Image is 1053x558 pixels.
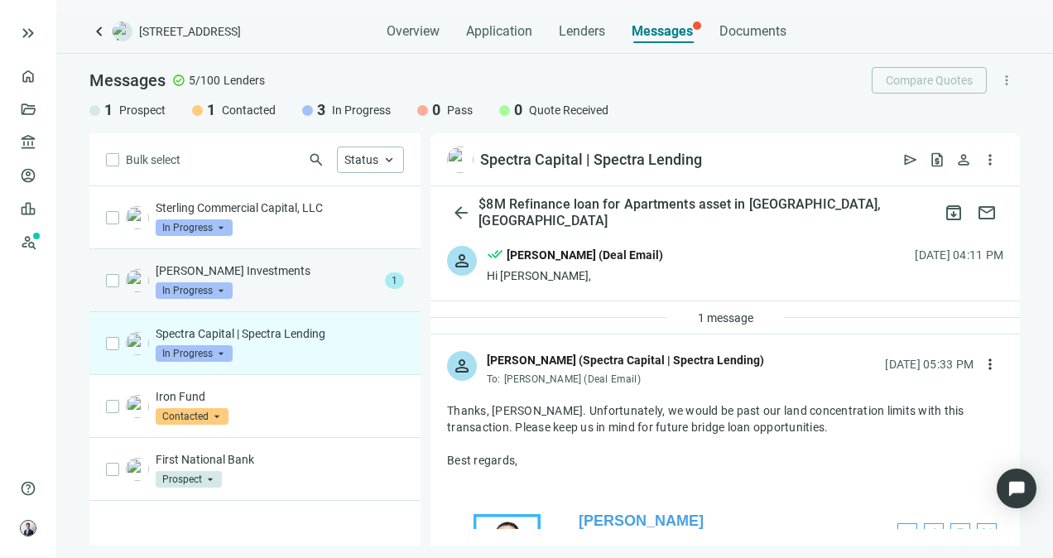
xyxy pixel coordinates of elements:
span: Documents [719,23,786,40]
button: request_quote [924,147,950,173]
button: keyboard_double_arrow_right [18,23,38,43]
span: archive [944,203,964,223]
button: send [897,147,924,173]
span: send [902,152,919,168]
button: 1 message [684,305,767,331]
span: In Progress [156,282,233,299]
span: more_vert [999,73,1014,88]
span: mail [977,203,997,223]
p: First National Bank [156,451,404,468]
button: mail [970,196,1003,229]
span: Overview [387,23,440,40]
div: [PERSON_NAME] (Deal Email) [507,246,663,264]
div: To: [487,373,764,386]
p: [PERSON_NAME] Investments [156,262,378,279]
span: In Progress [156,345,233,362]
button: more_vert [993,67,1020,94]
img: a7014c5c-ec69-4aff-8114-2c39bef7c0be [126,395,149,418]
span: Lenders [559,23,605,40]
img: b1986891-fc7a-4db2-958f-ed0d33eefd17 [126,458,149,481]
span: check_circle [172,74,185,87]
button: more_vert [977,351,1003,378]
button: person [950,147,977,173]
button: arrow_back [447,196,475,229]
span: account_balance [20,134,31,151]
img: deal-logo [113,22,132,41]
span: Pass [447,102,473,118]
span: more_vert [982,356,998,373]
span: keyboard_arrow_up [382,152,397,167]
span: In Progress [332,102,391,118]
span: Prospect [156,471,222,488]
p: Iron Fund [156,388,404,405]
span: 1 [207,100,215,120]
button: more_vert [977,147,1003,173]
span: Messages [89,70,166,90]
div: Open Intercom Messenger [997,469,1036,508]
div: [DATE] 04:11 PM [915,246,1003,264]
div: Hi [PERSON_NAME], [487,267,663,284]
div: [PERSON_NAME] (Spectra Capital | Spectra Lending) [487,351,764,369]
span: person [955,152,972,168]
span: request_quote [929,152,945,168]
img: 35cbbac2-82f5-43b5-8e72-962fcd3d5592 [126,269,149,292]
img: 6e68e58e-8554-417f-aca7-dd9a637a374b [126,332,149,355]
span: help [20,480,36,497]
span: Quote Received [529,102,608,118]
span: Lenders [224,72,265,89]
span: Bulk select [126,151,180,169]
button: archive [937,196,970,229]
div: [DATE] 05:33 PM [885,355,974,373]
span: 1 [385,272,404,289]
span: 0 [432,100,440,120]
span: In Progress [156,219,233,236]
span: Status [344,153,378,166]
span: Messages [632,23,693,39]
span: search [308,152,325,168]
span: 1 message [698,311,753,325]
img: avatar [21,521,36,536]
span: 5/100 [189,72,220,89]
span: done_all [487,246,503,267]
span: [PERSON_NAME] (Deal Email) [504,373,641,385]
div: $8M Refinance loan for Apartments asset in [GEOGRAPHIC_DATA], [GEOGRAPHIC_DATA] [475,196,937,229]
p: Sterling Commercial Capital, LLC [156,200,404,216]
span: Application [466,23,532,40]
span: person [452,251,472,271]
span: Contacted [222,102,276,118]
span: person [452,356,472,376]
span: 0 [514,100,522,120]
span: arrow_back [451,203,471,223]
span: 3 [317,100,325,120]
p: Spectra Capital | Spectra Lending [156,325,404,342]
button: Compare Quotes [872,67,987,94]
img: 87abcddb-2d1f-4714-9c87-0625dcd3851b [126,206,149,229]
a: keyboard_arrow_left [89,22,109,41]
span: 1 [104,100,113,120]
span: more_vert [982,152,998,168]
div: Spectra Capital | Spectra Lending [480,150,702,170]
span: Prospect [119,102,166,118]
span: [STREET_ADDRESS] [139,23,241,40]
span: Contacted [156,408,228,425]
img: 6e68e58e-8554-417f-aca7-dd9a637a374b [447,147,474,173]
